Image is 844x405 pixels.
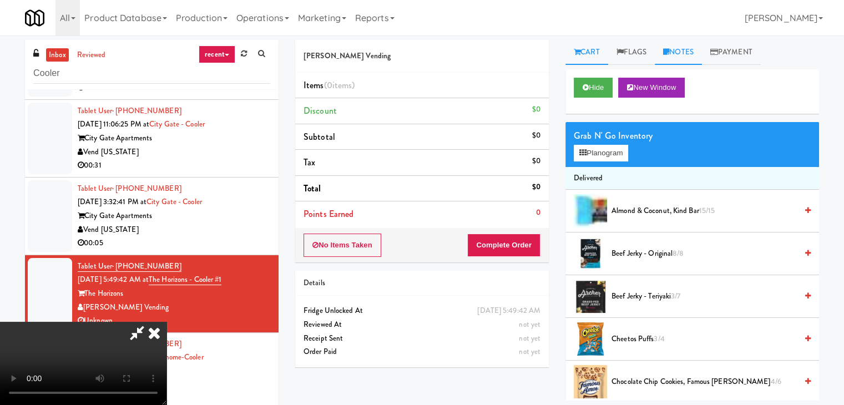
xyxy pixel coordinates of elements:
[324,79,355,92] span: (0 )
[699,205,715,216] span: 15/15
[607,247,811,261] div: Beef Jerky - Original8/8
[608,40,655,65] a: Flags
[78,131,270,145] div: City Gate Apartments
[199,45,235,63] a: recent
[565,167,819,190] li: Delivered
[112,183,181,194] span: · [PHONE_NUMBER]
[532,180,540,194] div: $0
[519,333,540,343] span: not yet
[78,183,181,194] a: Tablet User· [PHONE_NUMBER]
[574,78,613,98] button: Hide
[304,156,315,169] span: Tax
[74,48,109,62] a: reviewed
[618,78,685,98] button: New Window
[519,346,540,357] span: not yet
[78,119,149,129] span: [DATE] 11:06:25 PM at
[574,145,628,161] button: Planogram
[607,375,811,389] div: Chocolate Chip Cookies, Famous [PERSON_NAME]4/6
[611,290,797,303] span: Beef Jerky - Teriyaki
[607,290,811,303] div: Beef Jerky - Teriyaki3/7
[304,345,540,359] div: Order Paid
[304,234,381,257] button: No Items Taken
[607,332,811,346] div: Cheetos Puffs3/4
[78,105,181,116] a: Tablet User· [PHONE_NUMBER]
[78,274,149,285] span: [DATE] 5:49:42 AM at
[304,276,540,290] div: Details
[25,100,279,178] li: Tablet User· [PHONE_NUMBER][DATE] 11:06:25 PM atCity Gate - CoolerCity Gate ApartmentsVend [US_ST...
[304,52,540,60] h5: [PERSON_NAME] Vending
[304,332,540,346] div: Receipt Sent
[304,304,540,318] div: Fridge Unlocked At
[304,207,353,220] span: Points Earned
[673,248,684,259] span: 8/8
[78,364,270,378] div: Metronome
[536,206,540,220] div: 0
[304,79,355,92] span: Items
[78,301,270,315] div: [PERSON_NAME] Vending
[607,204,811,218] div: Almond & Coconut, Kind Bar15/15
[702,40,761,65] a: Payment
[611,247,797,261] span: Beef Jerky - Original
[655,40,702,65] a: Notes
[611,332,797,346] span: Cheetos Puffs
[149,119,205,129] a: City Gate - Cooler
[112,261,181,271] span: · [PHONE_NUMBER]
[467,234,540,257] button: Complete Order
[304,130,335,143] span: Subtotal
[25,8,44,28] img: Micromart
[519,319,540,330] span: not yet
[304,182,321,195] span: Total
[78,145,270,159] div: Vend [US_STATE]
[671,291,680,301] span: 3/7
[770,376,781,387] span: 4/6
[25,255,279,333] li: Tablet User· [PHONE_NUMBER][DATE] 5:49:42 AM atThe Horizons - Cooler #1The Horizons[PERSON_NAME] ...
[332,79,352,92] ng-pluralize: items
[574,128,811,144] div: Grab N' Go Inventory
[532,154,540,168] div: $0
[33,63,270,84] input: Search vision orders
[78,378,270,392] div: Wise Vending Solutions
[78,196,146,207] span: [DATE] 3:32:41 PM at
[78,261,181,272] a: Tablet User· [PHONE_NUMBER]
[149,274,221,285] a: The Horizons - Cooler #1
[25,178,279,255] li: Tablet User· [PHONE_NUMBER][DATE] 3:32:41 PM atCity Gate - CoolerCity Gate ApartmentsVend [US_STA...
[46,48,69,62] a: inbox
[304,104,337,117] span: Discount
[78,314,270,328] div: Unknown
[565,40,608,65] a: Cart
[146,352,204,362] a: Metronome-Cooler
[78,236,270,250] div: 00:05
[532,129,540,143] div: $0
[146,196,202,207] a: City Gate - Cooler
[532,103,540,117] div: $0
[611,204,797,218] span: Almond & Coconut, Kind Bar
[112,105,181,116] span: · [PHONE_NUMBER]
[654,333,664,344] span: 3/4
[78,287,270,301] div: The Horizons
[78,159,270,173] div: 00:31
[78,223,270,237] div: Vend [US_STATE]
[477,304,540,318] div: [DATE] 5:49:42 AM
[304,318,540,332] div: Reviewed At
[78,209,270,223] div: City Gate Apartments
[611,375,797,389] span: Chocolate Chip Cookies, Famous [PERSON_NAME]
